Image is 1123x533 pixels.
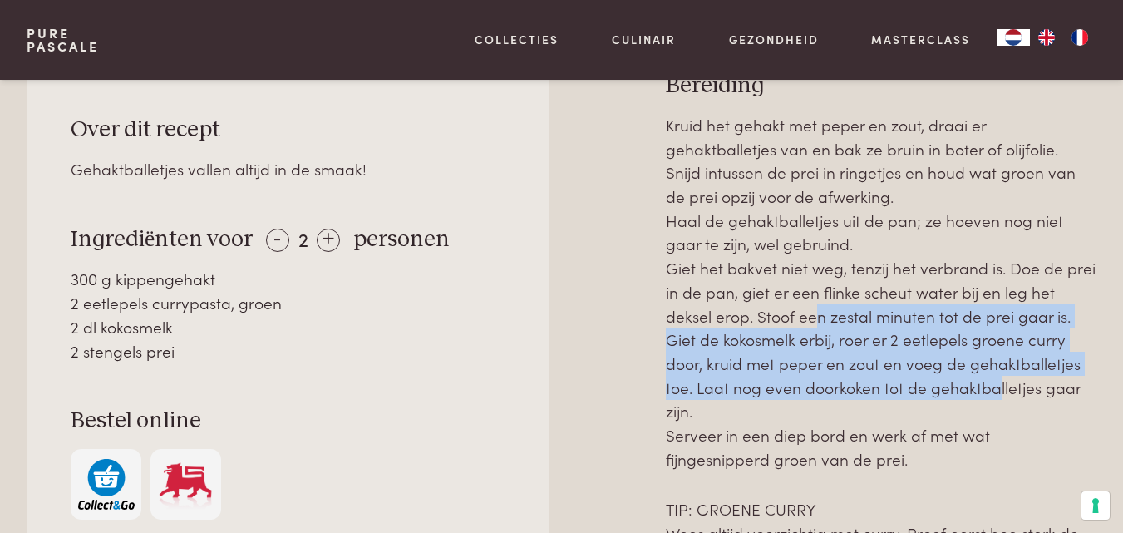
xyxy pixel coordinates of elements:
[71,116,504,145] h3: Over dit recept
[997,29,1030,46] div: Language
[666,113,1096,471] p: Kruid het gehakt met peper en zout, draai er gehaktballetjes van en bak ze bruin in boter of olij...
[71,157,504,181] div: Gehaktballetjes vallen altijd in de smaak!
[298,225,308,252] span: 2
[157,459,214,510] img: Delhaize
[1030,29,1063,46] a: EN
[997,29,1096,46] aside: Language selected: Nederlands
[666,72,1096,101] h3: Bereiding
[871,31,970,48] a: Masterclass
[1030,29,1096,46] ul: Language list
[27,27,99,53] a: PurePascale
[71,228,253,251] span: Ingrediënten voor
[729,31,819,48] a: Gezondheid
[266,229,289,252] div: -
[353,228,450,251] span: personen
[317,229,340,252] div: +
[71,315,504,339] div: 2 dl kokosmelk
[71,267,504,291] div: 300 g kippengehakt
[71,339,504,363] div: 2 stengels prei
[475,31,559,48] a: Collecties
[1081,491,1110,520] button: Uw voorkeuren voor toestemming voor trackingtechnologieën
[71,291,504,315] div: 2 eetlepels currypasta, groen
[78,459,135,510] img: c308188babc36a3a401bcb5cb7e020f4d5ab42f7cacd8327e500463a43eeb86c.svg
[71,407,504,436] h3: Bestel online
[1063,29,1096,46] a: FR
[997,29,1030,46] a: NL
[612,31,676,48] a: Culinair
